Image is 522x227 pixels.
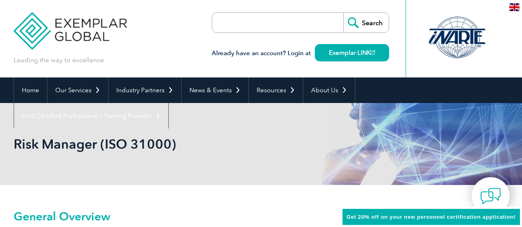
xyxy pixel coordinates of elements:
[14,56,104,65] p: Leading the way to excellence
[14,210,360,223] h2: General Overview
[315,44,389,61] a: Exemplar LINK
[212,48,389,59] h3: Already have an account? Login at
[343,13,389,33] input: Search
[347,214,516,220] span: Get 20% off on your new personnel certification application!
[371,50,375,55] img: open_square.png
[109,77,181,103] a: Industry Partners
[14,103,168,129] a: Find Certified Professional / Training Provider
[509,3,520,11] img: en
[249,77,303,103] a: Resources
[14,77,47,103] a: Home
[303,77,355,103] a: About Us
[182,77,248,103] a: News & Events
[47,77,108,103] a: Our Services
[480,186,501,206] img: contact-chat.png
[14,136,331,152] h1: Risk Manager (ISO 31000)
